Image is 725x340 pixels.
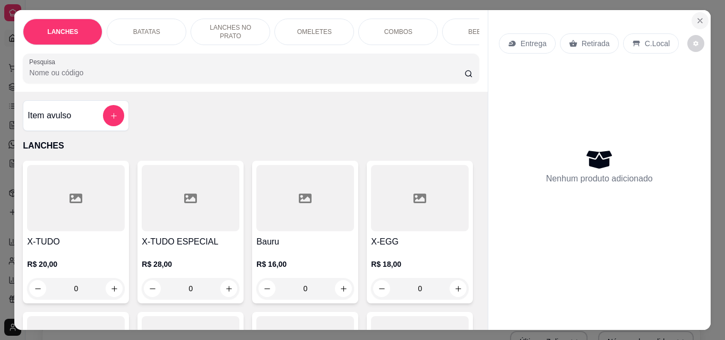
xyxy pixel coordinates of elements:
[47,28,78,36] p: LANCHES
[384,28,412,36] p: COMBOS
[29,67,464,78] input: Pesquisa
[29,57,59,66] label: Pesquisa
[692,12,709,29] button: Close
[27,236,125,248] h4: X-TUDO
[256,236,354,248] h4: Bauru
[645,38,670,49] p: C.Local
[23,140,479,152] p: LANCHES
[27,259,125,269] p: R$ 20,00
[521,38,547,49] p: Entrega
[297,28,332,36] p: OMELETES
[200,23,261,40] p: LANCHES NO PRATO
[546,172,653,185] p: Nenhum produto adicionado
[142,259,239,269] p: R$ 28,00
[28,109,71,122] h4: Item avulso
[582,38,610,49] p: Retirada
[103,105,124,126] button: add-separate-item
[371,259,469,269] p: R$ 18,00
[687,35,704,52] button: decrease-product-quantity
[256,259,354,269] p: R$ 16,00
[371,236,469,248] h4: X-EGG
[142,236,239,248] h4: X-TUDO ESPECIAL
[133,28,160,36] p: BATATAS
[468,28,496,36] p: BEBIDAS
